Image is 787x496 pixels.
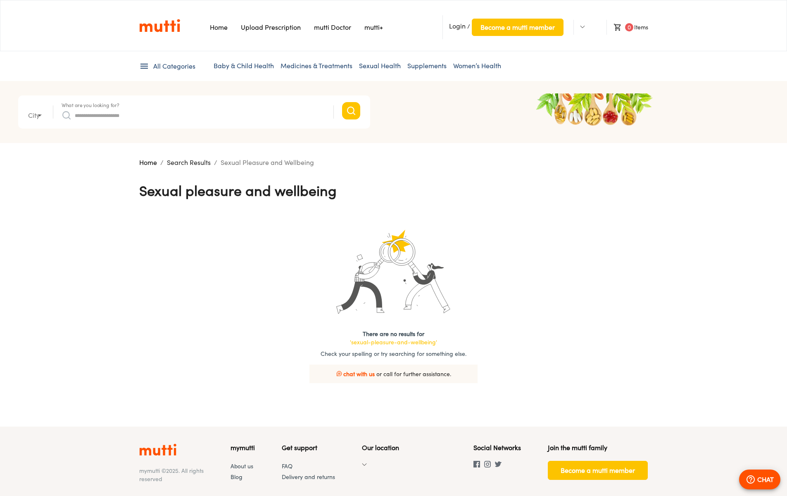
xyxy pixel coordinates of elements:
[139,443,176,456] img: Logo
[282,443,335,453] h5: Get support
[231,473,243,480] a: Blog
[472,19,564,36] button: Become a mutti member
[139,19,180,33] a: Link on the logo navigates to HomePage
[548,461,648,480] button: Become a mutti member
[160,157,164,167] li: /
[321,350,466,358] p: Check your spelling or try searching for something else.
[364,23,383,31] a: Navigates to mutti+ page
[561,465,635,476] span: Become a mutti member
[480,21,555,33] span: Become a mutti member
[548,443,648,453] h5: Join the mutti family
[139,157,648,167] nav: breadcrumb
[231,463,253,470] a: About us
[282,463,292,470] a: FAQ
[281,62,352,70] a: Medicines & Treatments
[394,370,451,377] span: for further assistance.
[139,158,157,167] a: Home
[350,330,437,346] h6: There are no results for
[362,462,367,467] img: Dropdown
[473,461,480,467] img: Facebook
[314,23,351,31] a: Navigates to mutti doctor website
[739,470,780,489] button: CHAT
[473,462,484,469] a: Facebook
[449,22,466,30] span: Login
[214,157,217,167] li: /
[214,62,274,70] a: Baby & Child Health
[757,475,774,484] p: CHAT
[407,62,447,70] a: Supplements
[231,443,255,453] h5: mymutti
[362,443,447,453] h5: Our location
[625,23,633,31] span: 0
[580,24,585,29] img: Dropdown
[62,103,119,108] label: What are you looking for?
[139,182,337,199] h4: Sexual Pleasure and Wellbeing
[442,15,564,39] li: /
[221,157,314,167] p: Sexual Pleasure and Wellbeing
[343,370,375,377] span: chat with us
[167,157,211,167] p: Search Results
[453,62,501,70] a: Women’s Health
[495,462,506,469] a: Twitter
[210,23,228,31] a: Navigates to Home Page
[484,461,491,467] img: Instagram
[376,370,392,377] span: or call
[153,62,195,71] span: All Categories
[484,462,495,469] a: Instagram
[282,473,335,480] a: Delivery and returns
[359,62,401,70] a: Sexual Health
[350,338,437,346] p: ' sexual-pleasure-and-wellbeing '
[139,467,204,483] p: mymutti © 2025 . All rights reserved
[606,20,648,35] li: Items
[342,102,360,119] button: Search
[495,461,502,467] img: Twitter
[139,19,180,33] img: Logo
[241,23,301,31] a: Navigates to Prescription Upload Page
[473,443,521,453] h5: Social Networks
